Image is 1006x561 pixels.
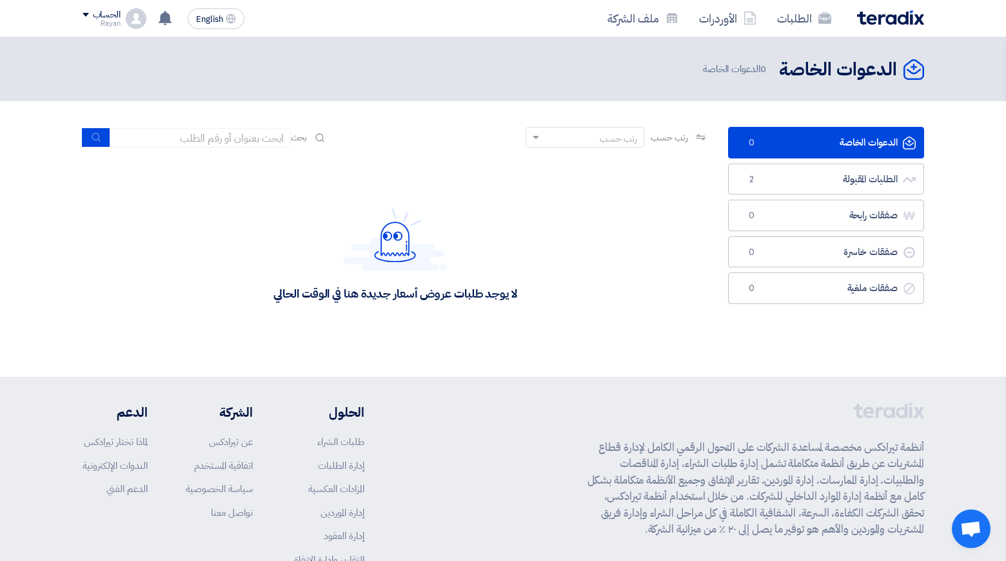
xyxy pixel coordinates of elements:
[126,8,146,29] img: profile_test.png
[689,3,767,33] a: الأوردرات
[728,200,924,231] a: صفقات رابحة0
[186,403,253,422] li: الشركة
[291,131,308,144] span: بحث
[83,20,121,27] div: Rayan
[597,3,689,33] a: ملف الشركة
[344,208,447,271] img: Hello
[110,128,291,147] input: ابحث بعنوان أو رقم الطلب
[600,132,637,146] div: رتب حسب
[857,10,924,25] img: Teradix logo
[209,435,253,449] a: عن تيرادكس
[760,62,766,76] span: 0
[744,137,760,149] span: 0
[779,57,897,82] h2: الدعوات الخاصة
[84,435,148,449] a: لماذا تختار تيرادكس
[952,509,991,548] div: Open chat
[744,173,760,186] span: 2
[211,506,253,520] a: تواصل معنا
[308,482,364,496] a: المزادات العكسية
[767,3,842,33] a: الطلبات
[93,10,121,21] div: الحساب
[291,403,364,422] li: الحلول
[651,131,687,144] span: رتب حسب
[728,164,924,195] a: الطلبات المقبولة2
[196,15,223,24] span: English
[703,62,769,77] span: الدعوات الخاصة
[744,209,760,222] span: 0
[744,246,760,259] span: 0
[186,482,253,496] a: سياسة الخصوصية
[728,272,924,304] a: صفقات ملغية0
[317,435,364,449] a: طلبات الشراء
[728,127,924,158] a: الدعوات الخاصة0
[324,529,364,543] a: إدارة العقود
[194,459,253,473] a: اتفاقية المستخدم
[83,459,148,473] a: الندوات الإلكترونية
[106,482,148,496] a: الدعم الفني
[188,8,244,29] button: English
[728,236,924,268] a: صفقات خاسرة0
[273,286,517,301] div: لا يوجد طلبات عروض أسعار جديدة هنا في الوقت الحالي
[318,459,364,473] a: إدارة الطلبات
[321,506,364,520] a: إدارة الموردين
[587,439,924,538] p: أنظمة تيرادكس مخصصة لمساعدة الشركات على التحول الرقمي الكامل لإدارة قطاع المشتريات عن طريق أنظمة ...
[83,403,148,422] li: الدعم
[744,282,760,295] span: 0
